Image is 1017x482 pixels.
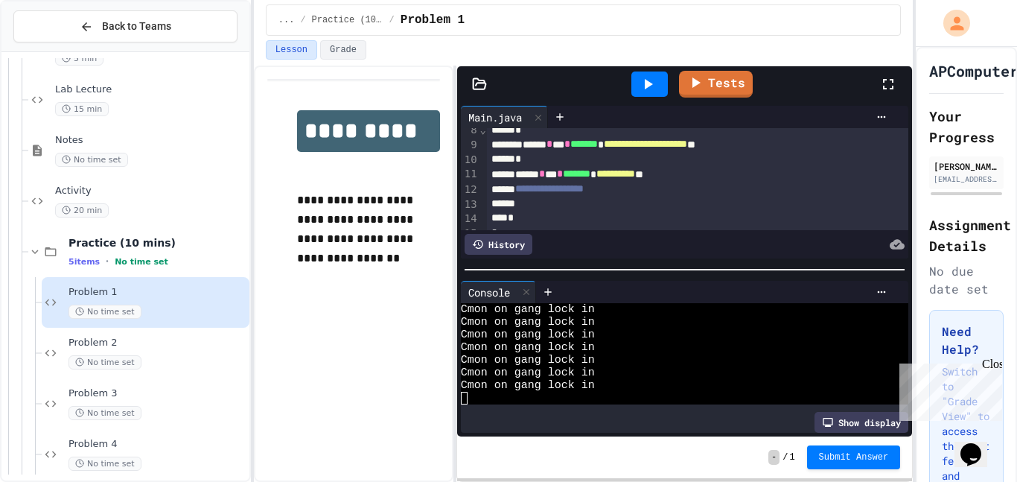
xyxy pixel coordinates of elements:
[68,387,246,400] span: Problem 3
[461,212,479,226] div: 14
[278,14,295,26] span: ...
[102,19,171,34] span: Back to Teams
[461,226,479,241] div: 15
[461,110,529,125] div: Main.java
[401,11,465,29] span: Problem 1
[68,438,246,451] span: Problem 4
[461,153,479,168] div: 10
[934,174,999,185] div: [EMAIL_ADDRESS][DOMAIN_NAME]
[461,281,536,303] div: Console
[55,153,128,167] span: No time set
[461,303,595,316] span: Cmon on gang lock in
[68,305,141,319] span: No time set
[55,51,103,66] span: 5 min
[389,14,395,26] span: /
[55,102,109,116] span: 15 min
[461,123,479,138] div: 8
[807,445,901,469] button: Submit Answer
[465,234,532,255] div: History
[929,215,1004,256] h2: Assignment Details
[55,134,246,147] span: Notes
[68,236,246,250] span: Practice (10 mins)
[814,412,908,433] div: Show display
[461,329,595,341] span: Cmon on gang lock in
[68,355,141,370] span: No time set
[461,285,517,300] div: Console
[461,197,479,212] div: 13
[679,71,753,98] a: Tests
[68,286,246,299] span: Problem 1
[768,450,780,465] span: -
[106,256,109,267] span: •
[68,337,246,349] span: Problem 2
[115,257,168,267] span: No time set
[893,358,1002,421] iframe: chat widget
[461,138,479,153] div: 9
[929,106,1004,148] h2: Your Progress
[13,10,237,42] button: Back to Teams
[954,422,1002,467] iframe: chat widget
[461,167,479,182] div: 11
[55,83,246,96] span: Lab Lecture
[461,379,595,392] span: Cmon on gang lock in
[300,14,305,26] span: /
[461,354,595,367] span: Cmon on gang lock in
[55,203,109,218] span: 20 min
[461,316,595,329] span: Cmon on gang lock in
[320,40,366,60] button: Grade
[942,323,991,358] h3: Need Help?
[55,185,246,197] span: Activity
[819,451,889,463] span: Submit Answer
[461,183,479,197] div: 12
[782,451,788,463] span: /
[479,124,487,136] span: Fold line
[461,341,595,354] span: Cmon on gang lock in
[461,106,548,128] div: Main.java
[68,257,100,267] span: 5 items
[6,6,103,95] div: Chat with us now!Close
[928,6,974,40] div: My Account
[461,367,595,379] span: Cmon on gang lock in
[789,451,794,463] span: 1
[312,14,383,26] span: Practice (10 mins)
[266,40,317,60] button: Lesson
[68,406,141,420] span: No time set
[68,457,141,471] span: No time set
[934,159,999,173] div: [PERSON_NAME]
[929,262,1004,298] div: No due date set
